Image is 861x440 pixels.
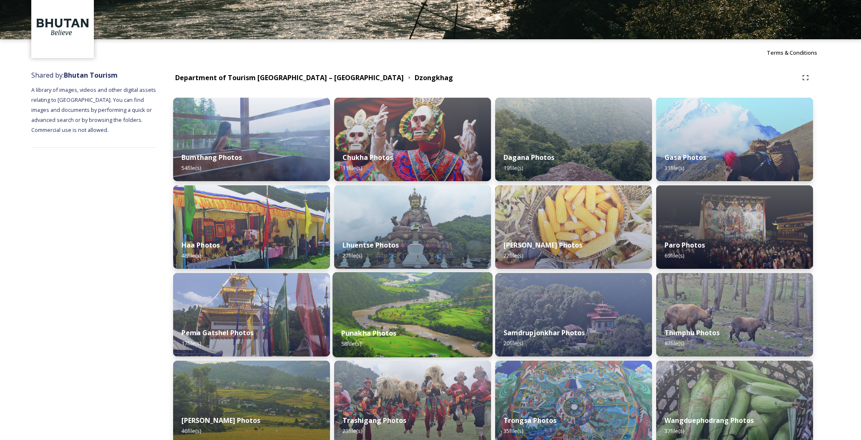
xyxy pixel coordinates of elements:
strong: Bumthang Photos [181,153,242,162]
img: visit%2520tengyezin%2520drawa%2520goenpa.jpg [495,273,652,357]
span: 69 file(s) [665,252,684,259]
img: parofestivals%2520teaser.jpg [656,185,813,269]
span: Shared by: [31,71,118,80]
strong: Trashigang Photos [342,416,406,425]
span: 54 file(s) [181,164,201,172]
span: 37 file(s) [665,427,684,435]
span: 22 file(s) [504,252,523,259]
strong: Pema Gatshel Photos [181,328,254,337]
strong: Haa Photos [181,240,220,250]
img: gasa%2520story%2520image2.jpg [656,98,813,181]
img: mongar5.jpg [495,185,652,269]
span: Terms & Conditions [767,49,817,56]
strong: Gasa Photos [665,153,706,162]
strong: Lhuentse Photos [342,240,399,250]
strong: Paro Photos [665,240,705,250]
a: Terms & Conditions [767,48,830,58]
span: 87 file(s) [665,339,684,347]
img: Takin3%282%29.jpg [656,273,813,357]
span: 35 file(s) [504,427,523,435]
strong: Dagana Photos [504,153,554,162]
span: 46 file(s) [181,427,201,435]
span: 11 file(s) [342,164,362,172]
strong: [PERSON_NAME] Photos [504,240,582,250]
strong: Bhutan Tourism [64,71,118,80]
span: 23 file(s) [342,427,362,435]
span: A library of images, videos and other digital assets relating to [GEOGRAPHIC_DATA]. You can find ... [31,86,157,134]
span: 58 file(s) [341,340,361,347]
img: Festival%2520Header.jpg [173,273,330,357]
span: 17 file(s) [181,339,201,347]
strong: Dzongkhag [415,73,453,82]
strong: Trongsa Photos [504,416,556,425]
img: hot%2520stone%2520bath.jpg [173,98,330,181]
img: dzo1.jpg [332,272,493,357]
span: 19 file(s) [504,164,523,172]
strong: Punakha Photos [341,329,397,338]
span: 48 file(s) [181,252,201,259]
strong: Thimphu Photos [665,328,720,337]
strong: Department of Tourism [GEOGRAPHIC_DATA] – [GEOGRAPHIC_DATA] [175,73,404,82]
strong: Chukha Photos [342,153,393,162]
img: Haa%2520festival%2520story%2520image1.jpg [173,185,330,269]
span: 20 file(s) [504,339,523,347]
strong: [PERSON_NAME] Photos [181,416,260,425]
strong: Samdrupjonkhar Photos [504,328,585,337]
span: 27 file(s) [342,252,362,259]
span: 31 file(s) [665,164,684,172]
img: Takila1%283%29.jpg [334,185,491,269]
strong: Wangduephodrang Photos [665,416,754,425]
img: tshechu%2520story%2520image-8.jpg [334,98,491,181]
img: stone%2520stairs2.jpg [495,98,652,181]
